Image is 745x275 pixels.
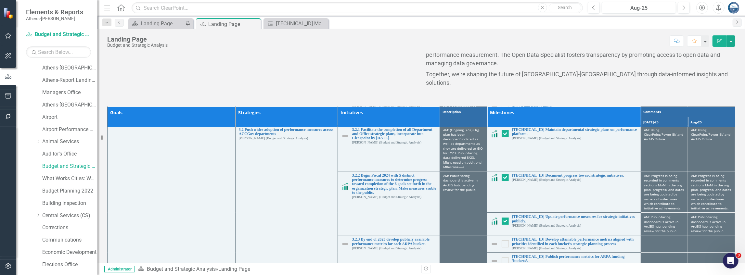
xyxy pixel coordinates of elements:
[443,128,483,169] p: AM: (Ongoing, YoY) Org. plan has been developed/updated as well as departments as they are delive...
[512,246,581,250] small: [PERSON_NAME] (Budget and Strategic Analysis)
[107,36,168,43] div: Landing Page
[512,215,637,223] a: [TECHNICAL_ID] Update performance measures for strategic initiatives publicly.
[641,125,688,171] td: Double-Click to Edit
[352,195,421,199] small: [PERSON_NAME] (Budget and Strategic Analysis)
[104,266,135,272] span: Administrator
[26,46,91,58] input: Search Below...
[491,257,498,265] img: Not Defined
[42,212,97,219] a: Central Services (CS)
[691,173,731,210] span: AM: Progress is being recorded in comments sections MoM in the org. plan, progress/ and dates are...
[440,125,487,171] td: Double-Click to Edit
[3,7,15,19] img: ClearPoint Strategy
[107,43,168,48] div: Budget and Strategic Analysis
[491,130,498,138] img: Completed
[42,114,97,121] a: Airport
[42,187,97,195] a: Budget Planning 2022
[512,136,581,140] small: [PERSON_NAME] (Budget and Strategic Analysis)
[440,171,487,235] td: Double-Click to Edit
[42,224,97,231] a: Corrections
[443,173,483,192] p: AM: Public-facing dashboard is active in ArcGIS hub; pending review for the public.
[42,249,97,256] a: Economic Development
[352,141,421,144] small: [PERSON_NAME] (Budget and Strategic Analysis)
[26,31,91,38] a: Budget and Strategic Analysis
[512,255,637,263] a: [TECHNICAL_ID] Publish performance metrics for ARPA funding ‘buckets’.
[688,213,735,235] td: Double-Click to Edit
[688,235,735,253] td: Double-Click to Edit
[42,175,97,182] a: What Works Cities: WWC
[276,19,327,28] div: [TECHNICAL_ID] Maintain What Works Cities certification: Target 1 (SILVER 51% & 67% of 43 Criteria)
[688,171,735,213] td: Double-Click to Edit
[728,2,739,14] img: Andy Minish
[604,4,674,12] div: Aug-25
[487,125,641,171] td: Double-Click to Edit Right Click for Context Menu
[341,132,349,140] img: Not Defined
[487,171,641,213] td: Double-Click to Edit Right Click for Context Menu
[602,2,676,14] button: Aug-25
[641,253,688,270] td: Double-Click to Edit
[491,240,498,248] img: Not Defined
[512,224,581,227] small: [PERSON_NAME] (Budget and Strategic Analysis)
[132,2,583,14] input: Search ClearPoint...
[141,19,184,28] div: Landing Page
[208,20,259,28] div: Landing Page
[138,266,417,273] div: »
[42,126,97,133] a: Airport Performance Measures
[641,235,688,253] td: Double-Click to Edit
[42,138,97,145] a: Animal Services
[42,150,97,158] a: Auditor's Office
[688,253,735,270] td: Double-Click to Edit
[239,128,334,136] a: 3.2 Push wider adoption of performance measures across ACCGov departments
[487,235,641,253] td: Double-Click to Edit Right Click for Context Menu
[644,128,684,142] span: AM: Using ClearPoint/Power BI/ and ArcGIS Online.
[512,173,637,178] a: [TECHNICAL_ID] Document progress toward strategic initiatives.
[426,71,728,86] span: Together, we're shaping the future of [GEOGRAPHIC_DATA]-[GEOGRAPHIC_DATA] through data-informed i...
[42,89,97,96] a: Manager's Office
[641,171,688,213] td: Double-Click to Edit
[352,173,437,195] a: 3.2.2 Begin Fiscal 2024 with 5 distinct performance measures to determine progress toward complet...
[341,240,349,248] img: Not Defined
[265,19,327,28] a: [TECHNICAL_ID] Maintain What Works Cities certification: Target 1 (SILVER 51% & 67% of 43 Criteria)
[130,19,184,28] a: Landing Page
[641,213,688,235] td: Double-Click to Edit
[26,16,83,21] small: Athens-[PERSON_NAME]
[512,178,581,181] small: [PERSON_NAME] (Budget and Strategic Analysis)
[42,64,97,72] a: Athens-[GEOGRAPHIC_DATA] Strategic Plan: Report (no blanks)
[42,163,97,170] a: Budget and Strategic Analysis
[723,253,739,269] iframe: Intercom live chat
[491,217,498,225] img: Completed
[688,125,735,171] td: Double-Click to Edit
[491,174,498,181] img: Completed
[487,253,641,270] td: Double-Click to Edit Right Click for Context Menu
[341,182,349,190] img: Completed
[26,8,83,16] span: Elements & Reports
[691,215,726,233] span: AM: Public-facing dashboard is active in ArcGIS hub; pending review for the public.
[352,246,421,250] small: [PERSON_NAME] (Budget and Strategic Analysis)
[338,125,440,171] td: Double-Click to Edit Right Click for Context Menu
[487,213,641,235] td: Double-Click to Edit Right Click for Context Menu
[558,5,572,10] span: Search
[691,128,731,142] span: AM: Using ClearPoint/Power BI/ and ArcGIS Online.
[147,266,216,272] a: Budget and Strategic Analysis
[239,136,308,140] small: [PERSON_NAME] (Budget and Strategic Analysis)
[42,101,97,109] a: Athens-[GEOGRAPHIC_DATA]: Priorities
[42,200,97,207] a: Building Inspection
[42,261,97,269] a: Elections Office
[512,237,637,246] a: [TECHNICAL_ID] Develop attainable performance metrics aligned with priorities identified in each ...
[736,253,741,258] span: 3
[218,266,250,272] div: Landing Page
[644,173,684,210] span: AM: Progress is being recorded in comments sections MoM in the org. plan, progress/ and dates are...
[549,3,581,12] button: Search
[512,128,637,136] a: [TECHNICAL_ID] Maintain departmental strategic plans on performance platform.
[42,236,97,244] a: Communications
[644,215,679,233] span: AM: Public-facing dashboard is active in ArcGIS hub; pending review for the public.
[352,237,437,246] a: 3.2.3 By end of 2023 develop publicly available performance metrics for each ARPA bucket.
[352,128,437,141] a: 3.2.1 Facilitate the completion of all Department and Office strategic plans, incorporate into Cl...
[42,77,97,84] a: Athens-Report Landing Page: (2025)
